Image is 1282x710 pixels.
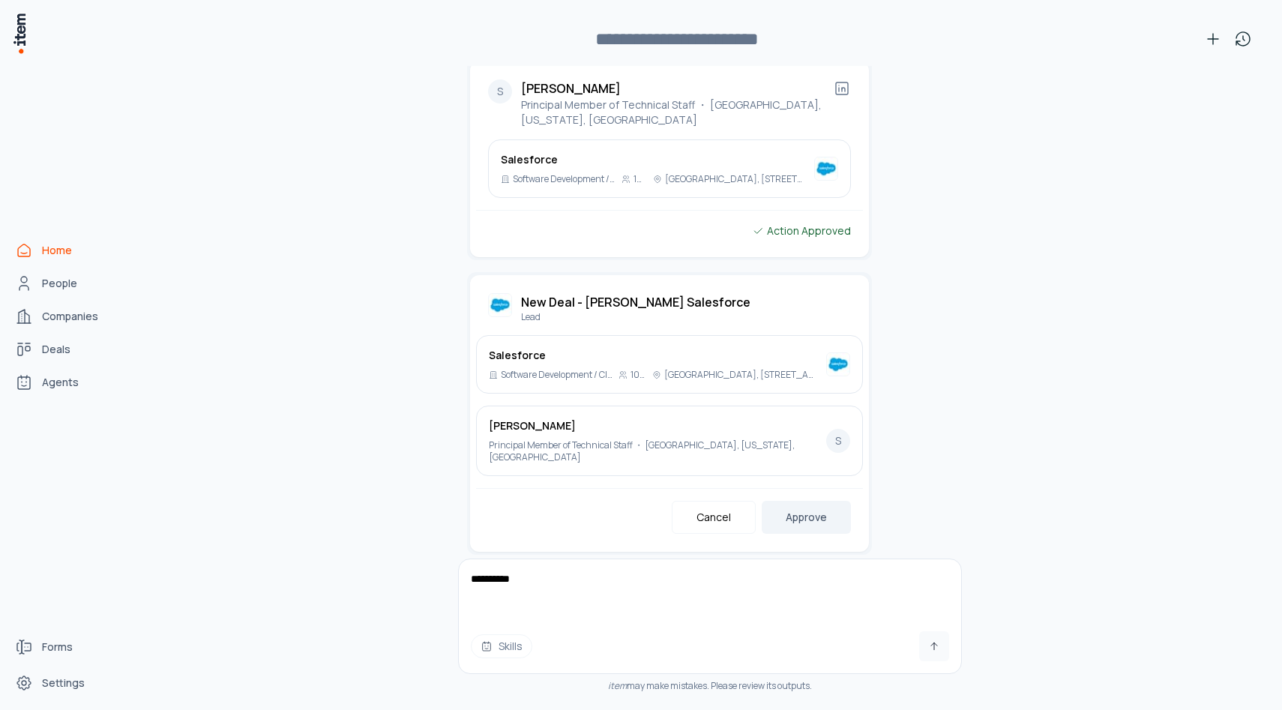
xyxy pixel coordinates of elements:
p: Lead [521,311,750,323]
img: Salesforce [814,157,838,181]
div: may make mistakes. Please review its outputs. [458,680,962,692]
a: Forms [9,632,123,662]
a: Settings [9,668,123,698]
div: Action Approved [752,223,851,239]
span: Settings [42,676,85,691]
a: Agents [9,367,123,397]
button: Send message [919,631,949,661]
a: Deals [9,334,123,364]
p: Principal Member of Technical Staff ・ [GEOGRAPHIC_DATA], [US_STATE], [GEOGRAPHIC_DATA] [521,97,833,127]
img: New Deal - Stefan Krawczyk Salesforce [488,293,512,317]
h2: New Deal - [PERSON_NAME] Salesforce [521,293,750,311]
p: 10001+ [634,173,648,185]
h2: [PERSON_NAME] [521,79,833,97]
p: [GEOGRAPHIC_DATA], [STREET_ADDRESS][US_STATE] [664,369,820,381]
button: New conversation [1198,24,1228,54]
h3: Salesforce [501,152,808,167]
p: [GEOGRAPHIC_DATA], [STREET_ADDRESS][US_STATE] [665,173,808,185]
h3: [PERSON_NAME] [489,418,820,433]
a: Companies [9,301,123,331]
span: Companies [42,309,98,324]
p: Principal Member of Technical Staff ・ [GEOGRAPHIC_DATA], [US_STATE], [GEOGRAPHIC_DATA] [489,439,820,463]
span: Deals [42,342,70,357]
span: Forms [42,640,73,655]
h3: Salesforce [489,348,820,363]
a: Home [9,235,123,265]
p: Software Development / Cloud Computing [513,173,616,185]
span: People [42,276,77,291]
i: item [608,679,627,692]
p: Software Development / Cloud Computing [501,369,613,381]
button: Approve [762,501,851,534]
p: 10001+ [631,369,646,381]
button: Cancel [672,501,756,534]
a: People [9,268,123,298]
span: Agents [42,375,79,390]
span: Skills [499,639,523,654]
img: Item Brain Logo [12,12,27,55]
button: Skills [471,634,532,658]
div: S [826,429,850,453]
span: Home [42,243,72,258]
div: S [488,79,512,103]
button: View history [1228,24,1258,54]
img: Salesforce [826,352,850,376]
